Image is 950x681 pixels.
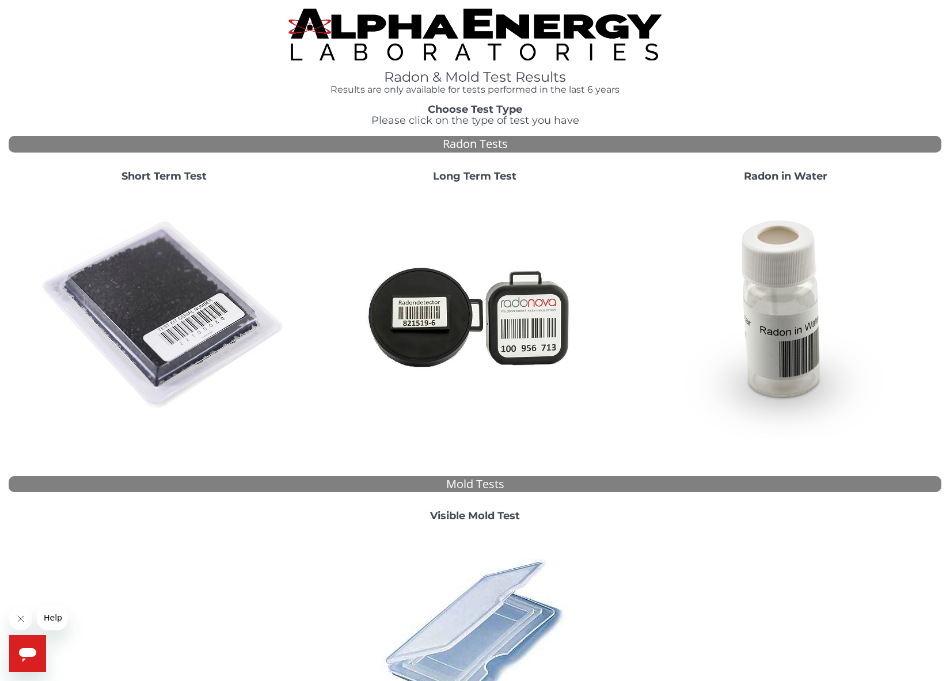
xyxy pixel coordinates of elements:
div: Mold Tests [9,476,941,493]
h1: Radon & Mold Test Results [288,70,662,85]
strong: Radon in Water [744,170,827,182]
iframe: Message from company [37,605,68,630]
span: Please click on the type of test you have [371,114,579,127]
img: Radtrak2vsRadtrak3.jpg [351,192,599,439]
strong: Long Term Test [433,170,516,182]
h4: Results are only available for tests performed in the last 6 years [288,85,662,95]
img: ShortTerm.jpg [40,192,288,439]
strong: Visible Mold Test [430,509,520,522]
iframe: Button to launch messaging window [9,635,46,672]
img: TightCrop.jpg [288,9,662,60]
div: Radon Tests [9,136,941,153]
strong: Choose Test Type [428,103,522,116]
iframe: Close message [9,607,32,630]
strong: Short Term Test [121,170,207,182]
img: RadoninWater.jpg [662,192,910,439]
